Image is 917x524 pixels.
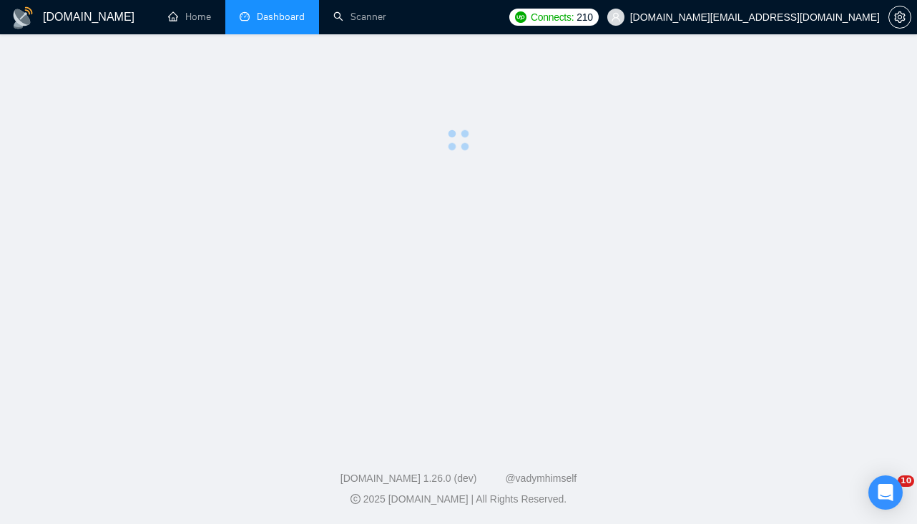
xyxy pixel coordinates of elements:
a: setting [888,11,911,23]
span: user [611,12,621,22]
span: 210 [577,9,592,25]
span: copyright [350,494,361,504]
div: 2025 [DOMAIN_NAME] | All Rights Reserved. [11,492,906,507]
span: setting [889,11,911,23]
a: homeHome [168,11,211,23]
span: Connects: [531,9,574,25]
span: dashboard [240,11,250,21]
a: searchScanner [333,11,386,23]
img: logo [11,6,34,29]
img: upwork-logo.png [515,11,526,23]
span: 10 [898,475,914,487]
a: @vadymhimself [505,473,577,484]
span: Dashboard [257,11,305,23]
div: Open Intercom Messenger [868,475,903,510]
button: setting [888,6,911,29]
a: [DOMAIN_NAME] 1.26.0 (dev) [340,473,477,484]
